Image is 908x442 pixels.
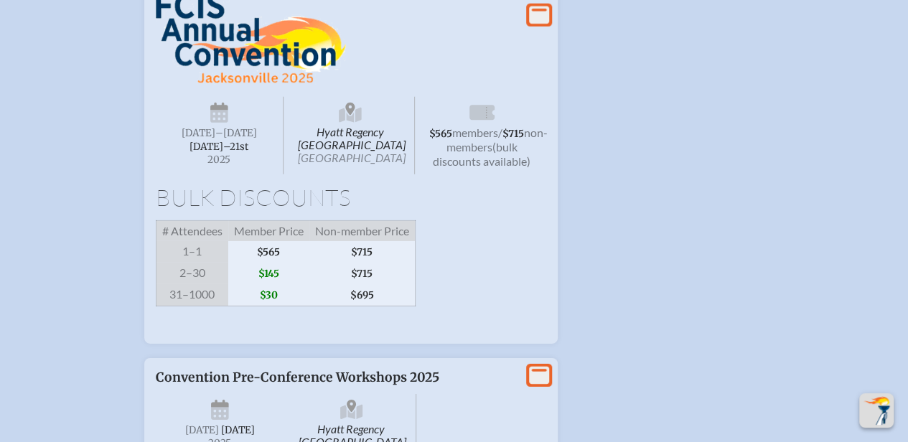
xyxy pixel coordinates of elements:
span: non-members [446,126,548,154]
span: members [452,126,498,139]
span: –[DATE] [215,127,257,139]
span: 2025 [167,154,272,165]
span: $715 [309,263,416,284]
button: Scroll Top [859,393,894,428]
span: $715 [309,241,416,263]
span: $565 [228,241,309,263]
span: $30 [228,284,309,306]
span: / [498,126,502,139]
span: Hyatt Regency [GEOGRAPHIC_DATA] [286,97,415,174]
span: $715 [502,128,524,140]
h1: Bulk Discounts [156,186,546,209]
span: 31–1000 [156,284,228,306]
span: # Attendees [156,221,228,242]
span: Convention Pre-Conference Workshops 2025 [156,370,439,385]
span: [DATE]–⁠21st [189,141,248,153]
span: Non-member Price [309,221,416,242]
span: $695 [309,284,416,306]
span: (bulk discounts available) [433,140,530,168]
span: $565 [429,128,452,140]
span: [DATE] [185,424,219,436]
span: [GEOGRAPHIC_DATA] [298,151,406,164]
span: [DATE] [221,424,255,436]
span: $145 [228,263,309,284]
span: 1–1 [156,241,228,263]
span: [DATE] [182,127,215,139]
span: Member Price [228,221,309,242]
span: 2–30 [156,263,228,284]
img: To the top [862,396,891,425]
